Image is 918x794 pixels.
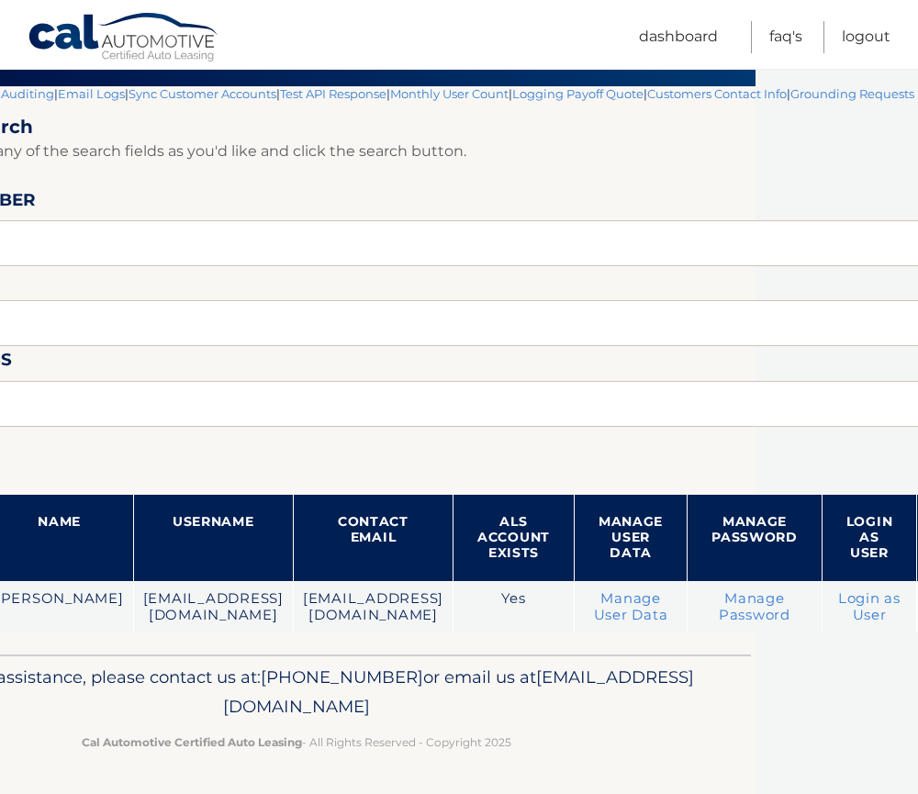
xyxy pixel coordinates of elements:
[293,581,453,633] td: [EMAIL_ADDRESS][DOMAIN_NAME]
[647,86,787,101] a: Customers Contact Info
[261,666,423,688] span: [PHONE_NUMBER]
[28,12,220,65] a: Cal Automotive
[223,666,694,717] span: [EMAIL_ADDRESS][DOMAIN_NAME]
[822,495,917,581] th: Login as User
[594,590,668,623] a: Manage User Data
[574,495,687,581] th: Manage User Data
[293,495,453,581] th: Contact Email
[453,495,575,581] th: ALS Account Exists
[390,86,509,101] a: Monthly User Count
[842,21,890,53] a: Logout
[790,86,914,101] a: Grounding Requests
[688,495,823,581] th: Manage Password
[719,590,790,623] a: Manage Password
[769,21,802,53] a: FAQ's
[133,495,293,581] th: Username
[639,21,718,53] a: Dashboard
[133,581,293,633] td: [EMAIL_ADDRESS][DOMAIN_NAME]
[838,590,901,623] a: Login as User
[129,86,276,101] a: Sync Customer Accounts
[453,581,575,633] td: Yes
[58,86,125,101] a: Email Logs
[512,86,644,101] a: Logging Payoff Quote
[82,735,302,749] strong: Cal Automotive Certified Auto Leasing
[280,86,386,101] a: Test API Response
